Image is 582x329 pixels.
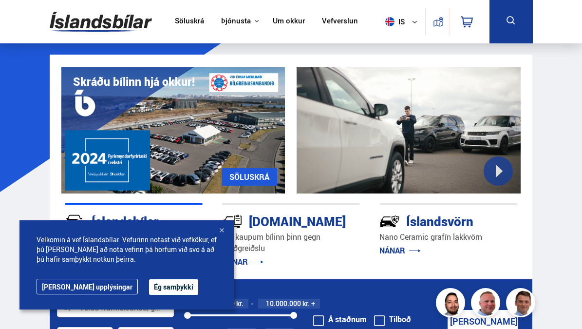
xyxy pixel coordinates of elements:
span: is [381,17,406,26]
a: Um okkur [273,17,305,27]
div: Íslandsbílar [65,212,168,229]
a: Söluskrá [175,17,204,27]
p: Nano Ceramic grafín lakkvörn [379,232,517,243]
img: tr5P-W3DuiFaO7aO.svg [222,211,243,232]
span: kr. [302,300,310,308]
img: siFngHWaQ9KaOqBr.png [472,290,502,319]
a: Vefverslun [322,17,358,27]
img: FbJEzSuNWCJXmdc-.webp [507,290,537,319]
a: NÁNAR [379,245,421,256]
div: Íslandsvörn [379,212,483,229]
img: svg+xml;base64,PHN2ZyB4bWxucz0iaHR0cDovL3d3dy53My5vcmcvMjAwMC9zdmciIHdpZHRoPSI1MTIiIGhlaWdodD0iNT... [385,17,394,26]
span: + [311,300,315,308]
button: is [381,7,425,36]
img: JRvxyua_JYH6wB4c.svg [65,211,85,232]
img: -Svtn6bYgwAsiwNX.svg [379,211,400,232]
img: G0Ugv5HjCgRt.svg [50,6,152,38]
a: SÖLUSKRÁ [222,168,277,186]
label: Tilboð [374,315,411,323]
span: kr. [236,300,244,308]
a: NÁNAR [222,256,263,267]
div: [DOMAIN_NAME] [222,212,325,229]
span: 10.000.000 [266,299,301,308]
button: Ég samþykki [149,279,198,295]
button: Þjónusta [221,17,251,26]
h1: Skráðu bílinn hjá okkur! [73,75,195,88]
img: nhp88E3Fdnt1Opn2.png [437,290,467,319]
a: [PERSON_NAME] upplýsingar [37,279,138,294]
label: Á staðnum [313,315,367,323]
img: eKx6w-_Home_640_.png [61,67,285,194]
span: Velkomin á vef Íslandsbílar. Vefurinn notast við vefkökur, ef þú [PERSON_NAME] að nota vefinn þá ... [37,235,217,264]
p: Við kaupum bílinn þinn gegn staðgreiðslu [222,232,360,254]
